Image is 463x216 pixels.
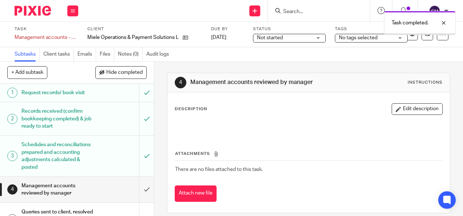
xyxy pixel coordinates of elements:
[7,151,17,161] div: 3
[175,167,263,172] span: There are no files attached to this task.
[146,47,173,61] a: Audit logs
[7,114,17,124] div: 2
[429,5,440,17] img: svg%3E
[106,70,143,76] span: Hide completed
[175,106,207,112] p: Description
[190,79,324,86] h1: Management accounts reviewed by manager
[7,66,47,79] button: + Add subtask
[15,47,40,61] a: Subtasks
[95,66,147,79] button: Hide completed
[100,47,114,61] a: Files
[78,47,96,61] a: Emails
[211,35,226,40] span: [DATE]
[392,103,443,115] button: Edit description
[15,6,51,16] img: Pixie
[87,26,202,32] label: Client
[87,34,179,41] p: Miele Operations & Payment Solutions Limited
[7,184,17,195] div: 4
[175,185,217,202] button: Attach new file
[211,26,244,32] label: Due by
[21,106,95,132] h1: Records received (confirm bookkeeping completed) & job ready to start
[21,180,95,199] h1: Management accounts reviewed by manager
[257,35,283,40] span: Not started
[7,88,17,98] div: 1
[175,77,186,88] div: 4
[392,19,428,27] p: Task completed.
[43,47,74,61] a: Client tasks
[118,47,143,61] a: Notes (0)
[21,139,95,172] h1: Schedules and reconciliations prepared and accounting adjustments calculated & posted
[15,34,78,41] div: Management accounts - Monthly
[21,87,95,98] h1: Request records/ book visit
[408,80,443,85] div: Instructions
[15,26,78,32] label: Task
[339,35,377,40] span: No tags selected
[175,152,210,156] span: Attachments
